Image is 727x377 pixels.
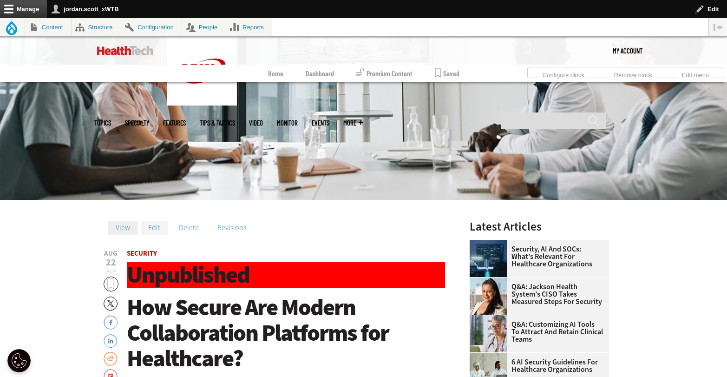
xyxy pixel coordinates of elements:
a: Security [127,249,157,258]
span: 2025 [105,268,117,275]
a: Home [268,65,283,82]
span: Specialty [125,119,149,126]
a: People [182,18,226,36]
a: Security, AI and SOCs: What’s Relevant for Healthcare Organizations [470,245,603,268]
a: Remove block [610,69,656,79]
a: Content [25,18,71,36]
img: security team in high-tech computer room [470,240,507,277]
a: View [108,221,138,235]
img: Connie Barrera [470,278,507,315]
img: Home [97,46,153,55]
a: Features [163,119,186,126]
span: Aug [104,250,118,257]
div: User menu [613,37,642,65]
img: Home [167,37,237,106]
a: Q&A: Jackson Health System’s CISO Takes Measured Steps for Security [470,283,603,305]
span: How Secure Are Modern Collaboration Platforms for Healthcare? [127,292,389,374]
a: Structure [72,18,121,36]
a: Revisions [210,221,254,235]
button: Open Preferences [7,349,31,372]
a: Configure block [539,69,588,79]
a: Configuration [121,18,182,36]
a: security team in high-tech computer room [470,240,511,247]
a: Dashboard [306,65,334,82]
a: Reports [226,18,272,36]
a: Delete [171,221,206,235]
span: Topics [94,119,111,126]
h1: Unpublished [127,262,445,288]
h3: Latest Articles [470,221,609,232]
a: CDW [167,98,237,108]
a: Video [249,119,263,126]
a: Tips & Tactics [200,119,235,126]
a: MonITor [277,119,298,126]
a: Q&A: Customizing AI Tools To Attract and Retain Clinical Teams [470,321,603,343]
a: Edit menu [678,69,713,79]
a: Events [312,119,329,126]
a: Connie Barrera [470,278,511,285]
span: 22 [104,258,118,267]
a: doctor on laptop [470,315,511,323]
a: 6 AI Security Guidelines for Healthcare Organizations [470,358,603,373]
a: Premium Content [356,65,413,82]
a: Doctors meeting in the office [470,353,511,360]
button: Vertical orientation [709,18,727,36]
a: Edit [141,221,168,235]
div: Cookie Settings [7,349,31,372]
span: More [343,119,363,126]
a: Saved [435,65,459,82]
a: My Account [613,37,642,65]
img: doctor on laptop [470,315,507,352]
